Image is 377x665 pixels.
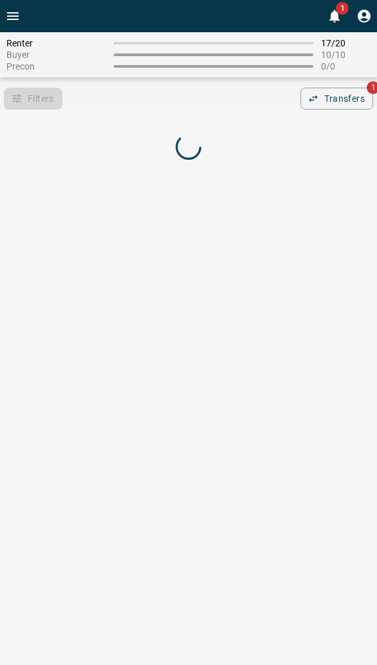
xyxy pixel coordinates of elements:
[321,38,371,48] span: 17 / 20
[6,38,106,48] span: Renter
[321,61,371,72] span: 0 / 0
[321,50,371,60] span: 10 / 10
[6,50,106,60] span: Buyer
[336,2,349,15] span: 1
[6,61,106,72] span: Precon
[351,3,377,29] button: Profile
[322,3,347,29] button: 1
[300,88,373,110] button: Transfers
